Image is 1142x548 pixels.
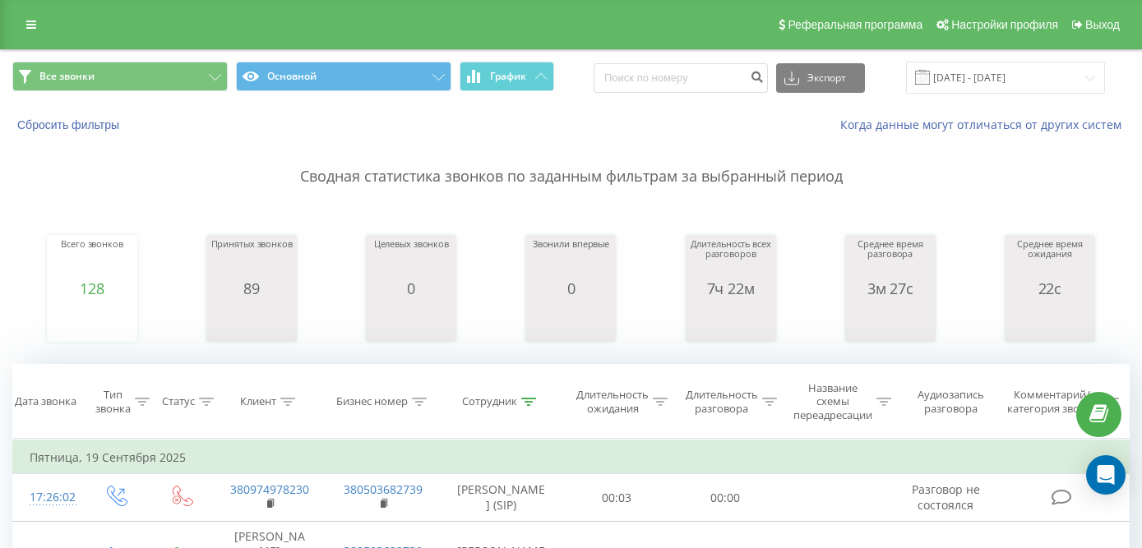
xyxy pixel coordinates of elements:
[912,481,980,512] span: Разговор не состоялся
[12,117,127,132] button: Сбросить фильтры
[12,133,1130,187] p: Сводная статистика звонков по заданным фильтрам за выбранный период
[788,18,922,31] span: Реферальная программа
[533,239,609,280] div: Звонили впервые
[61,280,123,297] div: 128
[576,389,649,417] div: Длительность ожидания
[1009,280,1091,297] div: 22с
[1009,239,1091,280] div: Среднее время ожидания
[776,63,865,93] button: Экспорт
[95,389,131,417] div: Тип звонка
[13,441,1130,474] td: Пятница, 19 Сентября 2025
[336,395,408,409] div: Бизнес номер
[162,395,195,409] div: Статус
[793,381,872,423] div: Название схемы переадресации
[344,481,423,497] a: 380503682739
[533,280,609,297] div: 0
[849,239,932,280] div: Среднее время разговора
[909,389,994,417] div: Аудиозапись разговора
[15,395,76,409] div: Дата звонка
[12,62,228,91] button: Все звонки
[686,389,758,417] div: Длительность разговора
[671,474,780,522] td: 00:00
[30,481,66,513] div: 17:26:02
[374,239,449,280] div: Целевых звонков
[440,474,562,522] td: [PERSON_NAME] (SIP)
[230,481,309,497] a: 380974978230
[1086,455,1126,495] div: Open Intercom Messenger
[211,280,293,297] div: 89
[462,395,517,409] div: Сотрудник
[1085,18,1120,31] span: Выход
[490,71,526,82] span: График
[374,280,449,297] div: 0
[951,18,1058,31] span: Настройки профиля
[594,63,768,93] input: Поиск по номеру
[562,474,672,522] td: 00:03
[236,62,451,91] button: Основной
[460,62,554,91] button: График
[240,395,276,409] div: Клиент
[690,280,772,297] div: 7ч 22м
[840,117,1130,132] a: Когда данные могут отличаться от других систем
[61,239,123,280] div: Всего звонков
[39,70,95,83] span: Все звонки
[690,239,772,280] div: Длительность всех разговоров
[211,239,293,280] div: Принятых звонков
[849,280,932,297] div: 3м 27с
[1004,389,1100,417] div: Комментарий/категория звонка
